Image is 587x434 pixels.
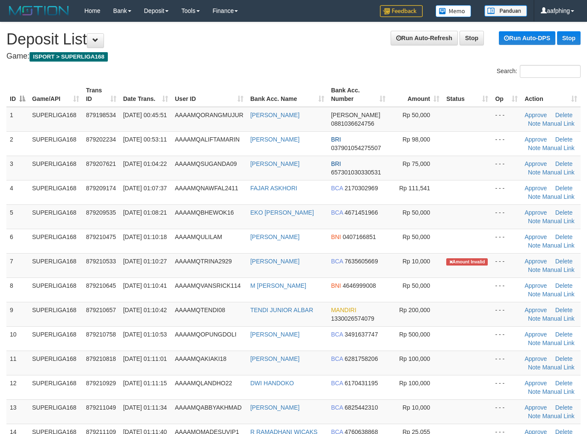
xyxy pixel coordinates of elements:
a: Delete [555,209,572,216]
span: [DATE] 01:11:01 [123,355,167,362]
a: Approve [525,282,547,289]
td: SUPERLIGA168 [29,351,83,375]
span: 879210645 [86,282,116,289]
span: AAAAMQNAWFAL2411 [175,185,238,192]
span: [DATE] 01:07:37 [123,185,167,192]
a: Approve [525,355,547,362]
td: 10 [6,326,29,351]
td: SUPERLIGA168 [29,253,83,278]
a: Delete [555,307,572,313]
td: - - - [492,302,521,326]
span: [DATE] 01:11:34 [123,404,167,411]
td: SUPERLIGA168 [29,278,83,302]
a: Note [528,315,541,322]
td: 2 [6,131,29,156]
a: [PERSON_NAME] [250,112,299,118]
a: Stop [557,31,581,45]
span: [DATE] 01:11:15 [123,380,167,387]
span: AAAAMQAKIAKI18 [175,355,227,362]
span: 879210475 [86,233,116,240]
span: 879210818 [86,355,116,362]
a: Delete [555,185,572,192]
span: [DATE] 00:53:11 [123,136,167,143]
th: Action: activate to sort column ascending [521,83,581,107]
span: Copy 2170302969 to clipboard [345,185,378,192]
a: Manual Link [542,193,575,200]
span: Rp 50,000 [403,233,430,240]
td: 13 [6,399,29,424]
a: Run Auto-DPS [499,31,555,45]
td: 7 [6,253,29,278]
a: Approve [525,185,547,192]
span: 879209535 [86,209,116,216]
span: AAAAMQTRINA2929 [175,258,232,265]
a: Approve [525,233,547,240]
span: AAAAMQTENDI08 [175,307,225,313]
span: BCA [331,380,343,387]
td: 3 [6,156,29,180]
a: Note [528,169,541,176]
span: Rp 10,000 [403,258,430,265]
span: [DATE] 01:10:27 [123,258,167,265]
h1: Deposit List [6,31,581,48]
td: 4 [6,180,29,204]
h4: Game: [6,52,581,61]
td: SUPERLIGA168 [29,375,83,399]
span: Copy 4671451966 to clipboard [345,209,378,216]
td: - - - [492,351,521,375]
span: Rp 100,000 [399,355,430,362]
a: Approve [525,331,547,338]
img: Button%20Memo.svg [436,5,471,17]
span: BCA [331,185,343,192]
a: Approve [525,160,547,167]
span: [DATE] 01:08:21 [123,209,167,216]
a: Approve [525,136,547,143]
th: Op: activate to sort column ascending [492,83,521,107]
span: 879207621 [86,160,116,167]
a: FAJAR ASKHORI [250,185,297,192]
span: BNI [331,282,341,289]
span: [DATE] 00:45:51 [123,112,167,118]
a: Manual Link [542,120,575,127]
span: BCA [331,209,343,216]
td: 9 [6,302,29,326]
a: Approve [525,404,547,411]
a: [PERSON_NAME] [250,331,299,338]
span: AAAAMQSUGANDA09 [175,160,237,167]
span: Copy 7635605669 to clipboard [345,258,378,265]
a: Delete [555,258,572,265]
a: Manual Link [542,169,575,176]
a: Note [528,242,541,249]
span: BNI [331,233,341,240]
span: Copy 4646999008 to clipboard [343,282,376,289]
a: [PERSON_NAME] [250,160,299,167]
span: [PERSON_NAME] [331,112,380,118]
span: ISPORT > SUPERLIGA168 [30,52,108,62]
th: ID: activate to sort column descending [6,83,29,107]
a: M [PERSON_NAME] [250,282,306,289]
a: Run Auto-Refresh [391,31,458,45]
span: Copy 0881036624756 to clipboard [331,120,374,127]
span: Rp 50,000 [403,282,430,289]
a: Note [528,120,541,127]
img: Feedback.jpg [380,5,423,17]
span: [DATE] 01:10:42 [123,307,167,313]
span: AAAAMQULILAM [175,233,222,240]
a: Delete [555,282,572,289]
td: SUPERLIGA168 [29,302,83,326]
span: Copy 657301030330531 to clipboard [331,169,381,176]
span: Rp 111,541 [399,185,430,192]
a: Manual Link [542,413,575,419]
td: - - - [492,229,521,253]
span: [DATE] 01:10:18 [123,233,167,240]
span: BRI [331,136,341,143]
img: MOTION_logo.png [6,4,71,17]
a: Note [528,218,541,224]
th: Status: activate to sort column ascending [443,83,492,107]
span: Rp 50,000 [403,209,430,216]
a: Note [528,340,541,346]
a: [PERSON_NAME] [250,258,299,265]
span: BCA [331,404,343,411]
span: Rp 500,000 [399,331,430,338]
td: - - - [492,326,521,351]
